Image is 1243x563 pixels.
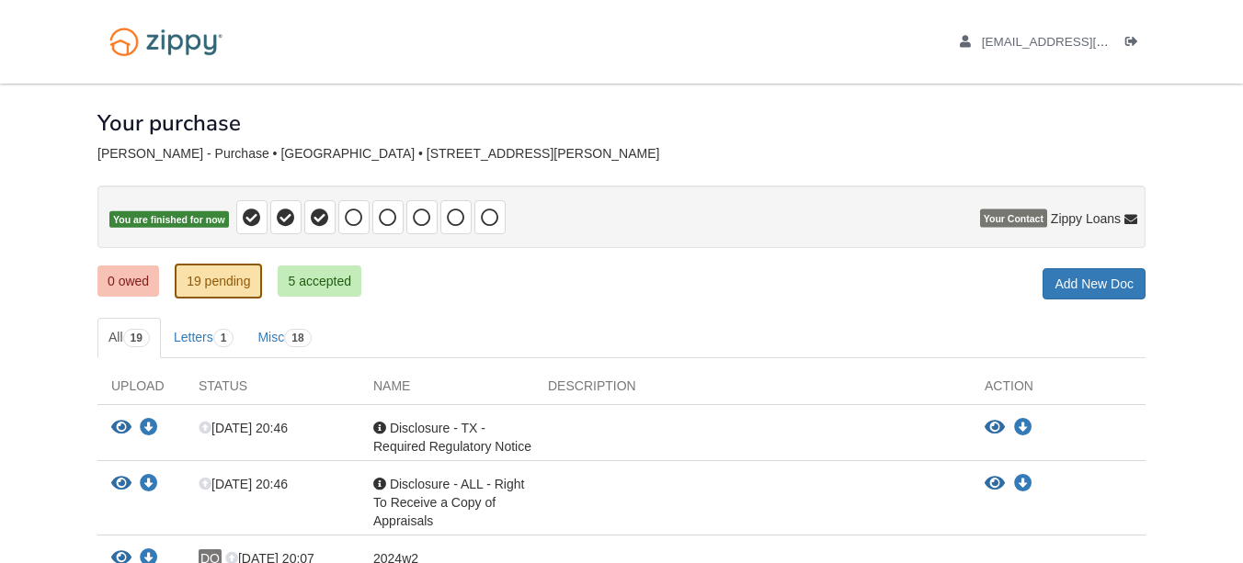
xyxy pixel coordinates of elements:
[1014,477,1032,491] a: Download Disclosure - ALL - Right To Receive a Copy of Appraisals
[97,318,161,358] a: All19
[111,475,131,494] button: View Disclosure - ALL - Right To Receive a Copy of Appraisals
[97,265,159,297] a: 0 owed
[163,318,245,358] a: Letters
[213,329,234,347] span: 1
[199,477,288,491] span: [DATE] 20:46
[109,211,229,229] span: You are finished for now
[1051,209,1121,228] span: Zippy Loans
[97,18,234,65] img: Logo
[97,111,241,135] h1: Your purchase
[971,377,1146,404] div: Action
[97,146,1146,162] div: [PERSON_NAME] - Purchase • [GEOGRAPHIC_DATA] • [STREET_ADDRESS][PERSON_NAME]
[359,377,534,404] div: Name
[534,377,971,404] div: Description
[278,265,361,297] a: 5 accepted
[1125,35,1146,53] a: Log out
[246,318,322,358] a: Misc
[960,35,1192,53] a: edit profile
[123,329,150,347] span: 19
[140,478,158,492] a: Download Disclosure - ALL - Right To Receive a Copy of Appraisals
[373,477,524,528] span: Disclosure - ALL - Right To Receive a Copy of Appraisals
[1043,268,1146,299] a: Add New Doc
[111,419,131,438] button: View Disclosure - TX - Required Regulatory Notice
[982,35,1192,49] span: dakotaolivares@gmail.com
[185,377,359,404] div: Status
[199,421,288,435] span: [DATE] 20:46
[140,422,158,436] a: Download Disclosure - TX - Required Regulatory Notice
[284,329,311,347] span: 18
[373,421,531,454] span: Disclosure - TX - Required Regulatory Notice
[985,475,1005,493] button: View Disclosure - ALL - Right To Receive a Copy of Appraisals
[985,419,1005,437] button: View Disclosure - TX - Required Regulatory Notice
[980,209,1047,228] span: Your Contact
[97,377,185,404] div: Upload
[1014,421,1032,435] a: Download Disclosure - TX - Required Regulatory Notice
[175,264,262,298] a: 19 pending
